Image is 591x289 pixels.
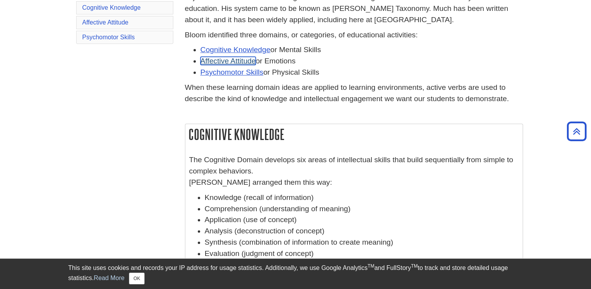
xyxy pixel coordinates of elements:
li: Evaluation (judgment of concept) [205,248,519,259]
a: Affective Attitude [200,57,256,65]
p: Bloom identified three domains, or categories, of educational activities: [185,30,523,41]
li: or Mental Skills [200,44,523,56]
li: or Physical Skills [200,67,523,78]
a: Back to Top [564,126,589,137]
div: This site uses cookies and records your IP address for usage statistics. Additionally, we use Goo... [68,263,523,284]
h2: Cognitive Knowledge [185,124,523,145]
li: Knowledge (recall of information) [205,192,519,203]
a: Read More [94,275,124,281]
a: Psychomotor Skills [200,68,263,76]
a: Cognitive Knowledge [200,46,270,54]
li: Synthesis (combination of information to create meaning) [205,237,519,248]
button: Close [129,273,144,284]
li: Comprehension (understanding of meaning) [205,203,519,215]
sup: TM [411,263,418,269]
p: The Cognitive Domain develops six areas of intellectual skills that build sequentially from simpl... [189,154,519,188]
li: Analysis (deconstruction of concept) [205,226,519,237]
a: Cognitive Knowledge [82,4,141,11]
li: or Emotions [200,56,523,67]
p: When these learning domain ideas are applied to learning environments, active verbs are used to d... [185,82,523,105]
li: Application (use of concept) [205,214,519,226]
a: Psychomotor Skills [82,34,135,40]
a: Affective Attitude [82,19,129,26]
sup: TM [368,263,374,269]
